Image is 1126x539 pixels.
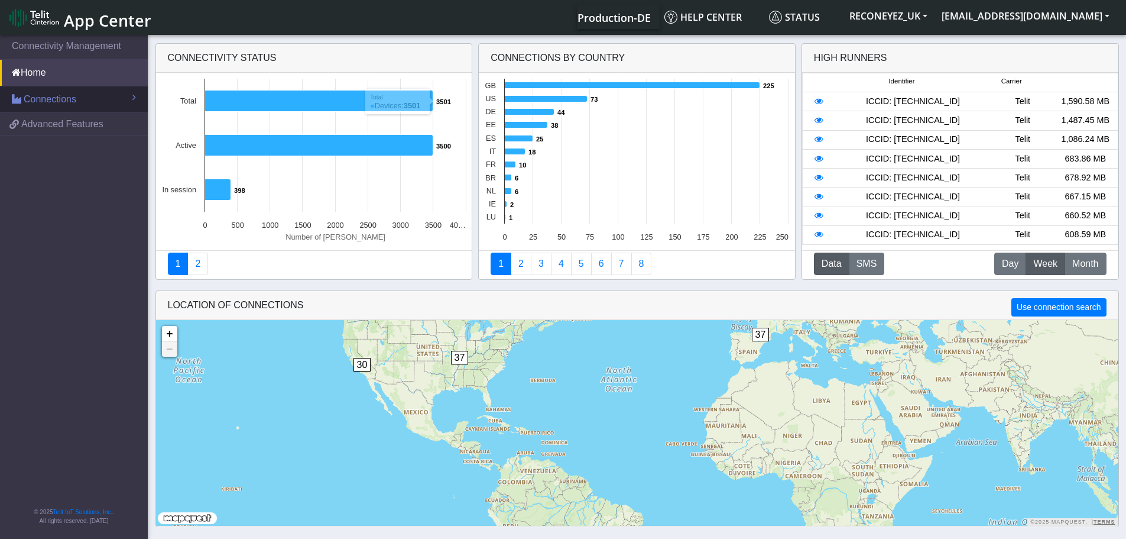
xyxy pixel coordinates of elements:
text: FR [486,160,496,169]
div: Telit [991,191,1054,204]
text: 100 [612,233,624,241]
text: 150 [669,233,681,241]
span: 37 [752,328,770,341]
nav: Summary paging [168,253,460,275]
a: Connections By Country [491,253,511,275]
text: In session [162,185,196,194]
a: App Center [9,5,150,30]
div: 667.15 MB [1054,191,1117,204]
span: 30 [353,358,371,372]
text: 1000 [262,221,278,230]
span: Week [1033,257,1057,271]
div: Telit [991,228,1054,241]
a: Carrier [511,253,531,275]
text: 2500 [359,221,376,230]
text: 40… [449,221,465,230]
div: ICCID: [TECHNICAL_ID] [835,228,991,241]
span: Production-DE [577,11,651,25]
text: 75 [586,233,594,241]
a: Usage by Carrier [571,253,592,275]
a: Help center [660,5,764,29]
text: 175 [697,233,709,241]
img: knowledge.svg [664,11,677,24]
text: 225 [763,82,774,89]
button: Use connection search [1011,298,1106,317]
text: IT [489,147,497,156]
div: 1,086.24 MB [1054,133,1117,146]
text: 398 [234,187,245,194]
text: US [485,94,496,103]
button: [EMAIL_ADDRESS][DOMAIN_NAME] [934,5,1117,27]
span: Day [1002,257,1018,271]
div: 1,590.58 MB [1054,95,1117,108]
button: RECONEYEZ_UK [842,5,934,27]
div: Telit [991,95,1054,108]
text: 44 [557,109,565,116]
text: 3500 [424,221,441,230]
button: Week [1026,253,1065,275]
div: LOCATION OF CONNECTIONS [156,291,1118,320]
img: logo-telit-cinterion-gw-new.png [9,8,59,27]
text: 2000 [327,221,343,230]
div: Telit [991,209,1054,222]
text: NL [486,186,496,195]
text: GB [485,81,497,90]
span: 37 [451,351,469,364]
div: ICCID: [TECHNICAL_ID] [835,191,991,204]
div: 608.59 MB [1054,228,1117,241]
div: Connections By Country [479,44,795,73]
div: 660.52 MB [1054,209,1117,222]
a: Zoom in [162,326,177,341]
div: Telit [991,172,1054,185]
text: EE [486,120,496,129]
text: 1 [509,214,512,221]
a: Your current platform instance [577,5,650,29]
text: 10 [519,162,526,169]
div: Telit [991,114,1054,127]
text: Total [180,96,196,105]
text: 73 [590,96,598,103]
a: Status [764,5,842,29]
text: 3500 [436,143,451,150]
a: Terms [1093,519,1115,525]
span: Month [1072,257,1098,271]
button: SMS [849,253,885,275]
text: 6 [515,175,518,182]
text: 25 [529,233,537,241]
button: Month [1065,253,1106,275]
div: 678.92 MB [1054,172,1117,185]
text: IE [489,199,496,208]
a: Telit IoT Solutions, Inc. [53,509,112,515]
span: Status [769,11,820,24]
div: ICCID: [TECHNICAL_ID] [835,172,991,185]
div: 683.86 MB [1054,153,1117,166]
text: 2 [510,201,514,208]
div: ©2025 MapQuest, | [1027,518,1118,526]
a: Not Connected for 30 days [631,253,652,275]
text: ES [486,134,496,143]
div: Connectivity status [156,44,472,73]
span: Identifier [888,76,914,86]
text: 250 [776,233,788,241]
a: Deployment status [187,253,208,275]
text: 125 [640,233,653,241]
a: Connections By Carrier [551,253,572,275]
text: 1500 [294,221,311,230]
text: 225 [754,233,766,241]
text: LU [486,212,496,221]
a: Usage per Country [531,253,551,275]
span: Carrier [1001,76,1022,86]
div: ICCID: [TECHNICAL_ID] [835,209,991,222]
text: 18 [528,149,536,156]
text: 50 [557,233,566,241]
button: Data [814,253,849,275]
div: Telit [991,133,1054,146]
text: BR [485,173,496,182]
text: 38 [551,122,558,129]
text: 0 [203,221,207,230]
text: DE [485,107,496,116]
a: Connectivity status [168,253,189,275]
span: Connections [24,92,76,106]
text: 25 [536,135,543,143]
span: Help center [664,11,742,24]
